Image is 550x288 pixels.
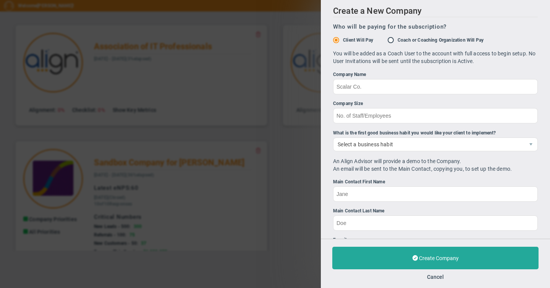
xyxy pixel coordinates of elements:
[333,138,524,151] span: Select a business habit
[333,215,538,231] input: Main Contact Last Name
[427,274,444,280] button: Cancel
[333,178,538,186] div: Main Contact First Name
[333,100,538,107] div: Company Size
[333,157,538,173] p: An Align Advisor will provide a demo to the Company. An email will be sent to the Main Contact, c...
[524,138,537,151] span: select
[333,23,538,31] h3: Who will be paying for the subscription?
[333,71,538,78] div: Company Name
[333,79,538,94] input: Company Name
[333,236,538,244] div: E-mail
[333,50,538,65] p: You will be added as a Coach User to the account with full access to begin setup. No User Invitat...
[343,37,373,43] label: Client Will Pay
[333,108,538,123] input: Company Size
[333,129,538,137] div: What is the first good business habit you would like your client to implement?
[333,6,538,17] h2: Create a New Company
[333,207,538,215] div: Main Contact Last Name
[419,255,459,261] span: Create Company
[333,186,538,202] input: Main Contact First Name
[398,37,484,43] label: Coach or Coaching Organization Will Pay
[332,247,539,269] button: Create Company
